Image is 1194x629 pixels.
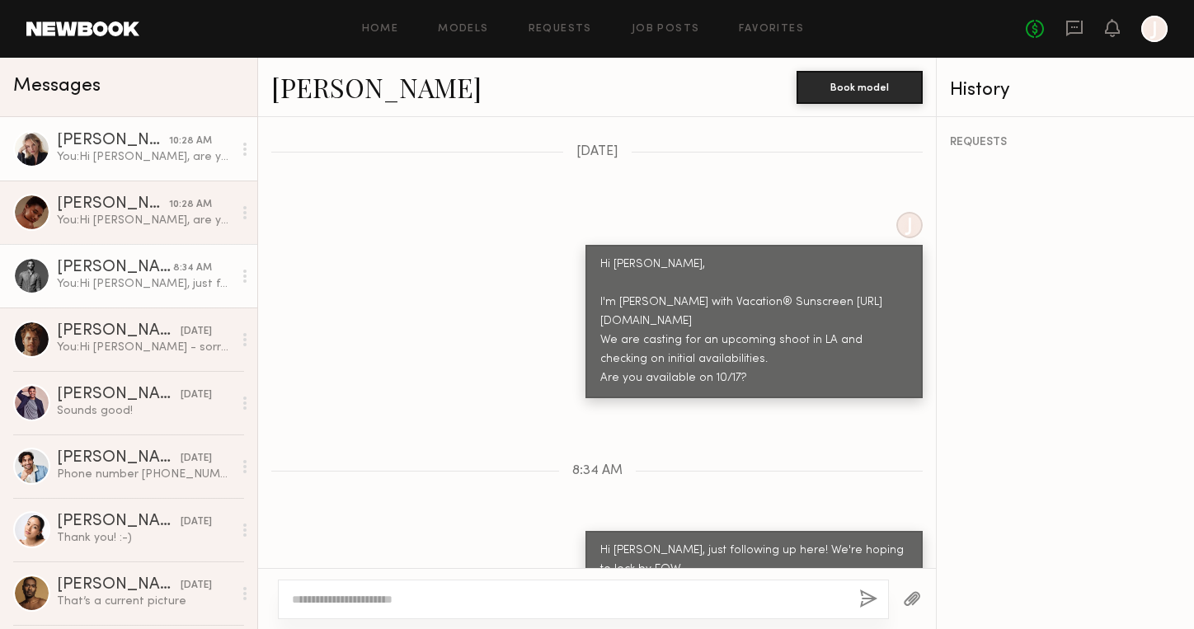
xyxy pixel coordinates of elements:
a: [PERSON_NAME] [271,69,482,105]
div: [PERSON_NAME] [57,133,169,149]
div: You: Hi [PERSON_NAME] - sorry for the late response but we figured it out, all set. Thanks again. [57,340,233,355]
span: [DATE] [576,145,618,159]
a: Requests [529,24,592,35]
div: [DATE] [181,387,212,403]
span: Messages [13,77,101,96]
div: Phone number [PHONE_NUMBER] Email [EMAIL_ADDRESS][DOMAIN_NAME] [57,467,233,482]
a: J [1141,16,1168,42]
div: Hi [PERSON_NAME], just following up here! We're hoping to lock by EOW [600,542,908,580]
a: Home [362,24,399,35]
div: You: Hi [PERSON_NAME], just following up here! We're hoping to lock by EOW [57,276,233,292]
a: Job Posts [632,24,700,35]
button: Book model [797,71,923,104]
div: [DATE] [181,514,212,530]
a: Book model [797,79,923,93]
div: You: Hi [PERSON_NAME], are you also free on the 17th? [57,149,233,165]
div: 10:28 AM [169,197,212,213]
span: 8:34 AM [572,464,623,478]
div: [PERSON_NAME] [57,577,181,594]
div: That’s a current picture [57,594,233,609]
a: Favorites [739,24,804,35]
div: [PERSON_NAME] [57,450,181,467]
a: Models [438,24,488,35]
div: [DATE] [181,451,212,467]
div: Hi [PERSON_NAME], I'm [PERSON_NAME] with Vacation® Sunscreen [URL][DOMAIN_NAME] We are casting fo... [600,256,908,388]
div: [PERSON_NAME] [57,196,169,213]
div: [PERSON_NAME] [57,323,181,340]
div: [DATE] [181,324,212,340]
div: [PERSON_NAME] [57,260,173,276]
div: [DATE] [181,578,212,594]
div: REQUESTS [950,137,1181,148]
div: Sounds good! [57,403,233,419]
div: 10:28 AM [169,134,212,149]
div: [PERSON_NAME] [57,514,181,530]
div: [PERSON_NAME] [57,387,181,403]
div: 8:34 AM [173,261,212,276]
div: You: Hi [PERSON_NAME], are you also available on the 17th? [57,213,233,228]
div: History [950,81,1181,100]
div: Thank you! :-) [57,530,233,546]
